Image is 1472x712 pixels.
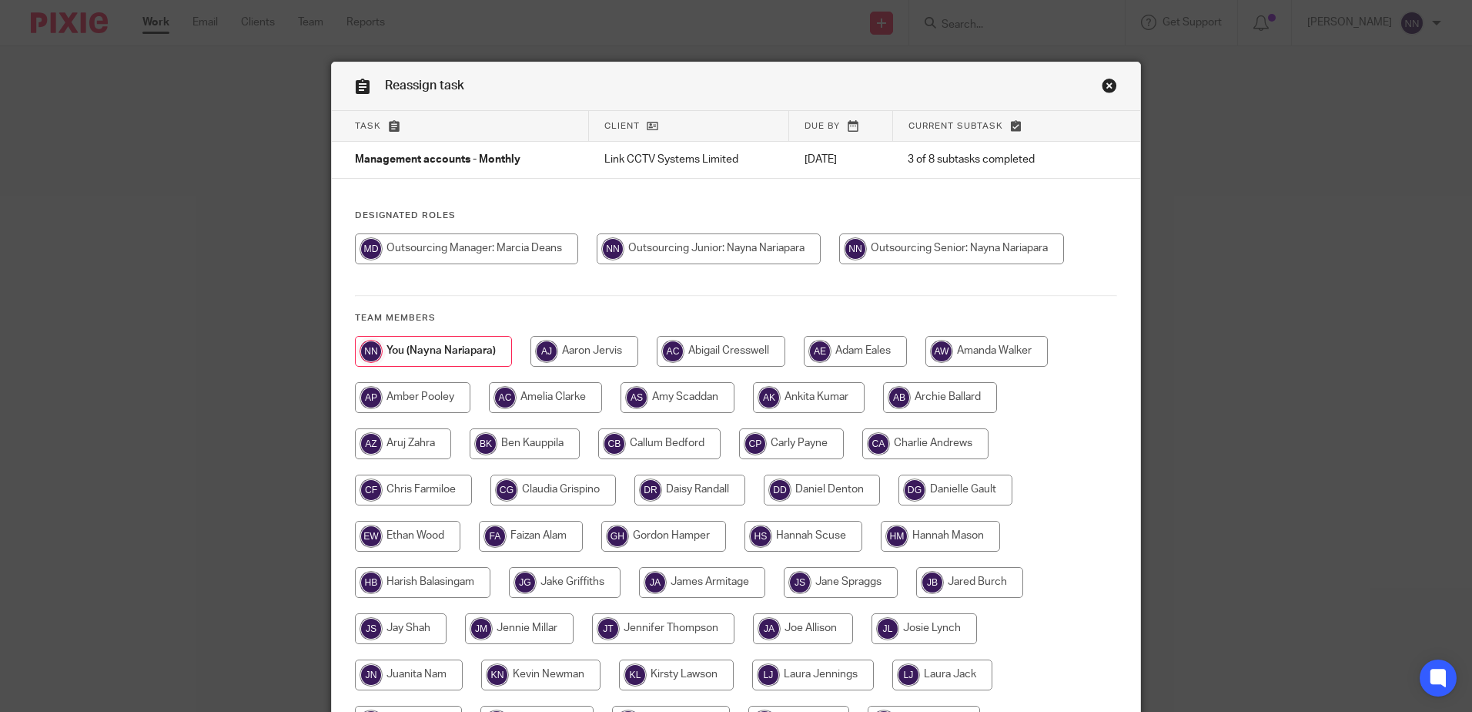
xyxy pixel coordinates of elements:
[1102,78,1117,99] a: Close this dialog window
[385,79,464,92] span: Reassign task
[805,122,840,130] span: Due by
[805,152,878,167] p: [DATE]
[908,122,1003,130] span: Current subtask
[355,210,1117,222] h4: Designated Roles
[355,312,1117,324] h4: Team members
[604,152,774,167] p: Link CCTV Systems Limited
[892,142,1084,179] td: 3 of 8 subtasks completed
[355,155,520,166] span: Management accounts - Monthly
[604,122,640,130] span: Client
[355,122,381,130] span: Task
